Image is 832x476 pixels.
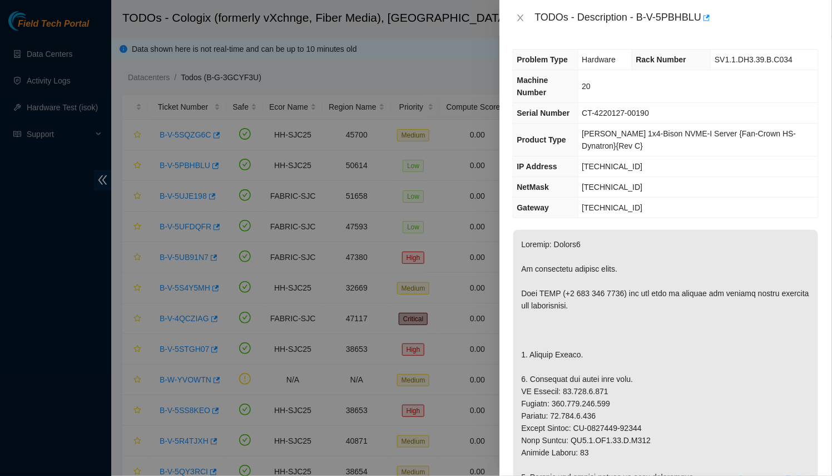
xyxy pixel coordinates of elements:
[582,55,616,64] span: Hardware
[582,203,643,212] span: [TECHNICAL_ID]
[636,55,686,64] span: Rack Number
[517,162,557,171] span: IP Address
[513,13,528,23] button: Close
[517,109,570,117] span: Serial Number
[517,183,549,192] span: NetMask
[582,109,650,117] span: CT-4220127-00190
[517,55,568,64] span: Problem Type
[535,9,819,27] div: TODOs - Description - B-V-5PBHBLU
[715,55,793,64] span: SV1.1.DH3.39.B.C034
[517,135,566,144] span: Product Type
[516,13,525,22] span: close
[582,183,643,192] span: [TECHNICAL_ID]
[517,203,549,212] span: Gateway
[582,162,643,171] span: [TECHNICAL_ID]
[582,82,591,91] span: 20
[582,129,796,150] span: [PERSON_NAME] 1x4-Bison NVME-I Server {Fan-Crown HS-Dynatron}{Rev C}
[517,76,548,97] span: Machine Number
